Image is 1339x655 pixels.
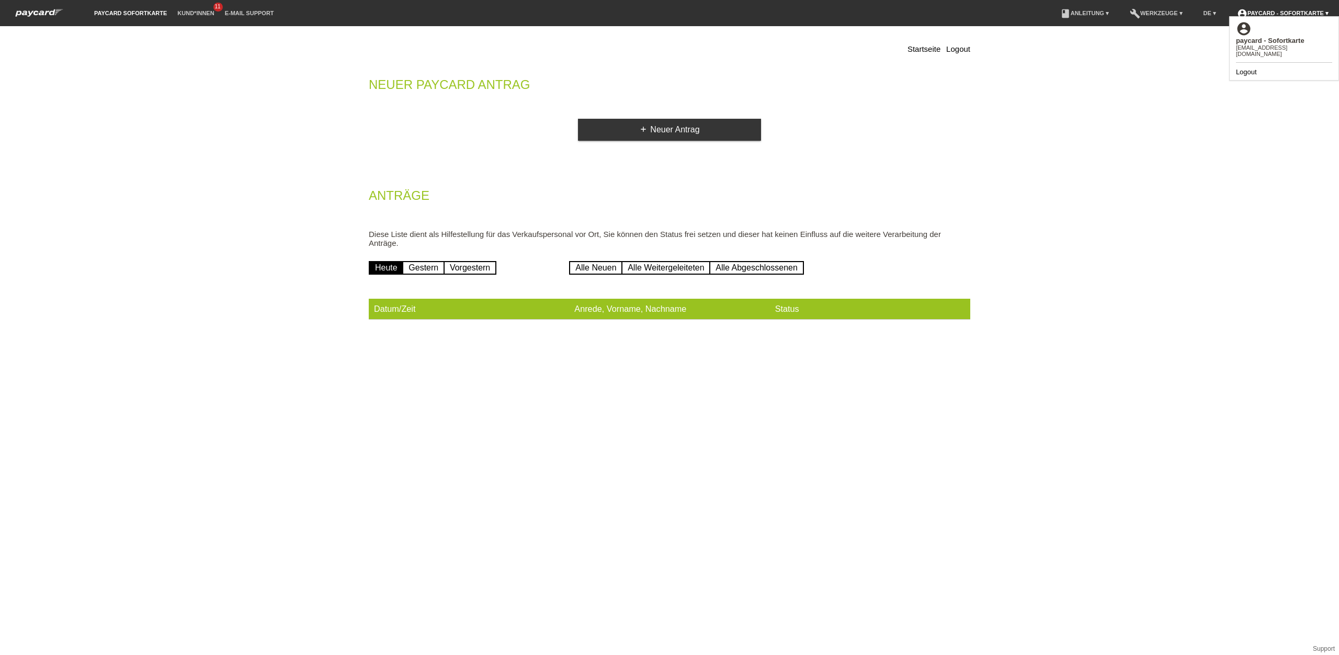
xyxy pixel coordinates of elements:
[10,12,68,20] a: paycard Sofortkarte
[402,261,445,275] a: Gestern
[1198,10,1221,16] a: DE ▾
[369,190,970,206] h2: Anträge
[89,10,172,16] a: paycard Sofortkarte
[444,261,496,275] a: Vorgestern
[621,261,710,275] a: Alle Weitergeleiteten
[369,299,569,320] th: Datum/Zeit
[639,125,648,133] i: add
[569,261,622,275] a: Alle Neuen
[1237,8,1247,19] i: account_circle
[1055,10,1114,16] a: bookAnleitung ▾
[10,7,68,18] img: paycard Sofortkarte
[369,80,970,95] h2: Neuer Paycard Antrag
[220,10,279,16] a: E-Mail Support
[213,3,223,12] span: 11
[578,119,761,141] a: addNeuer Antrag
[1060,8,1071,19] i: book
[946,44,970,53] a: Logout
[1236,37,1304,44] b: paycard - Sofortkarte
[1236,68,1257,76] a: Logout
[770,299,970,320] th: Status
[1236,21,1252,37] i: account_circle
[369,230,970,247] p: Diese Liste dient als Hilfestellung für das Verkaufspersonal vor Ort, Sie können den Status frei ...
[1130,8,1140,19] i: build
[907,44,940,53] a: Startseite
[369,261,404,275] a: Heute
[1236,44,1332,57] div: [EMAIL_ADDRESS][DOMAIN_NAME]
[1125,10,1188,16] a: buildWerkzeuge ▾
[1232,10,1334,16] a: account_circlepaycard - Sofortkarte ▾
[1313,645,1335,652] a: Support
[709,261,804,275] a: Alle Abgeschlossenen
[569,299,769,320] th: Anrede, Vorname, Nachname
[172,10,219,16] a: Kund*innen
